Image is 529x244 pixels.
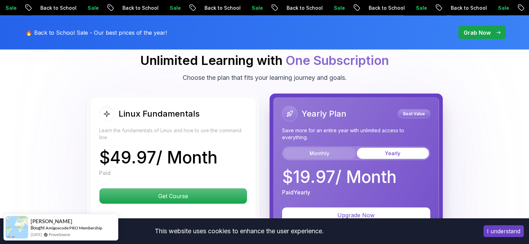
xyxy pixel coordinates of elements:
[112,216,175,225] p: Access to FREE courses
[281,5,328,11] p: Back to School
[31,225,45,230] span: Bought
[82,5,104,11] p: Sale
[464,28,491,37] p: Grab Now
[363,5,410,11] p: Back to School
[117,5,164,11] p: Back to School
[49,232,70,237] a: ProveSource
[99,188,247,204] button: Get Course
[6,216,28,238] img: provesource social proof notification image
[492,5,514,11] p: Sale
[282,208,430,223] button: Upgrade Now
[286,53,389,68] span: One Subscription
[483,225,524,237] button: Accept cookies
[445,5,492,11] p: Back to School
[302,108,346,119] h2: Yearly Plan
[410,5,432,11] p: Sale
[99,127,247,141] p: Learn the fundamentals of Linux and how to use the command line
[31,232,42,237] span: [DATE]
[99,169,111,177] p: Paid
[357,148,429,159] button: Yearly
[25,28,167,37] p: 🔥 Back to School Sale - Our best prices of the year!
[119,108,200,119] h2: Linux Fundamentals
[34,5,82,11] p: Back to School
[5,224,473,239] div: This website uses cookies to enhance the user experience.
[282,127,430,141] p: Save more for an entire year with unlimited access to everything.
[31,218,72,224] span: [PERSON_NAME]
[282,169,396,185] p: $ 19.97 / Month
[183,73,347,83] p: Choose the plan that fits your learning journey and goals.
[399,110,429,117] p: Best Value
[99,149,217,166] p: $ 49.97 / Month
[246,5,268,11] p: Sale
[46,225,102,230] a: Amigoscode PRO Membership
[283,148,355,159] button: Monthly
[199,5,246,11] p: Back to School
[140,53,389,67] h2: Unlimited Learning with
[282,212,430,219] a: Upgrade Now
[164,5,186,11] p: Sale
[282,188,310,196] p: Paid Yearly
[328,5,350,11] p: Sale
[99,188,247,204] p: Get Course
